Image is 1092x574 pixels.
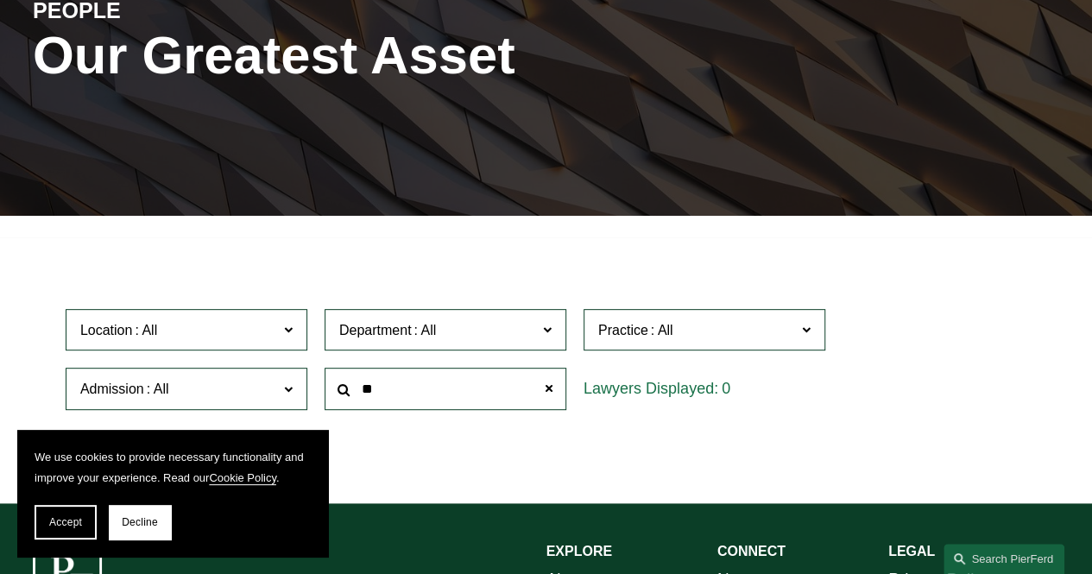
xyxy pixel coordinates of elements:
[598,323,648,337] span: Practice
[546,544,612,558] strong: EXPLORE
[717,544,786,558] strong: CONNECT
[888,544,935,558] strong: LEGAL
[722,380,730,397] span: 0
[17,430,328,557] section: Cookie banner
[209,471,276,484] a: Cookie Policy
[49,516,82,528] span: Accept
[80,323,133,337] span: Location
[35,447,311,488] p: We use cookies to provide necessary functionality and improve your experience. Read our .
[944,544,1064,574] a: Search this site
[122,516,158,528] span: Decline
[35,505,97,539] button: Accept
[339,323,412,337] span: Department
[33,25,717,85] h1: Our Greatest Asset
[109,505,171,539] button: Decline
[80,382,144,396] span: Admission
